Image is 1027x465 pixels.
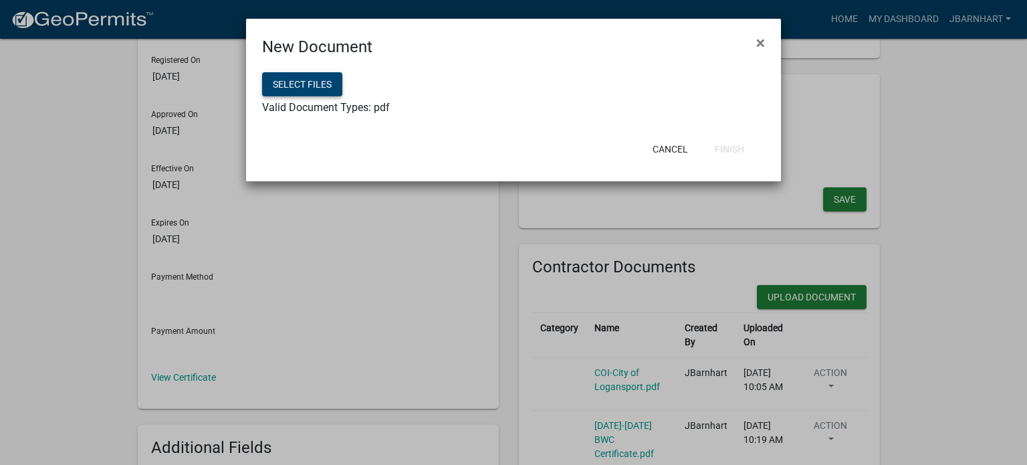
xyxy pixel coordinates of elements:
span: × [756,33,765,52]
button: Close [746,24,776,62]
h4: New Document [262,35,372,59]
span: Valid Document Types: pdf [262,101,390,114]
button: Cancel [642,137,699,161]
button: Finish [704,137,755,161]
button: Select files [262,72,342,96]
